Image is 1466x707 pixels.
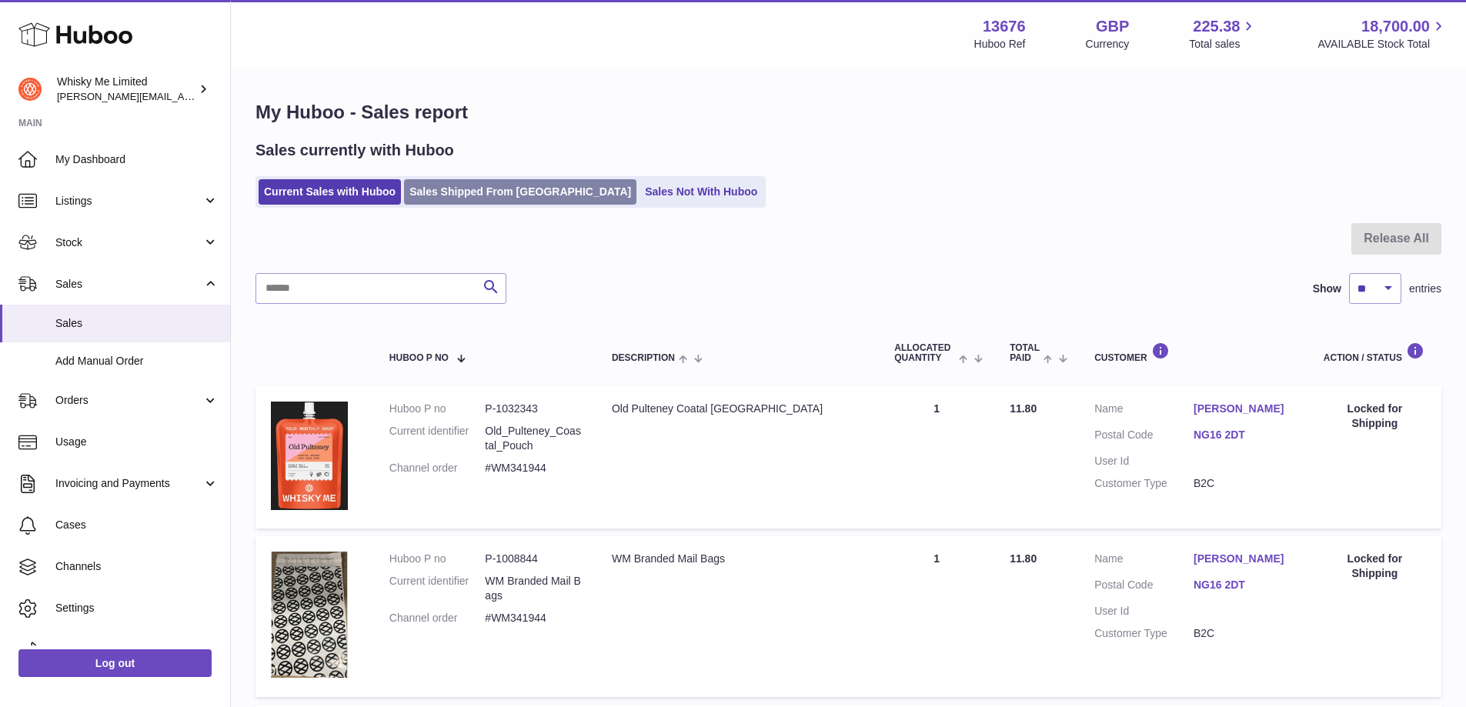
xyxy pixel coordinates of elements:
span: Sales [55,316,219,331]
a: Log out [18,649,212,677]
span: Orders [55,393,202,408]
span: Settings [55,601,219,615]
div: Huboo Ref [974,37,1026,52]
dd: Old_Pulteney_Coastal_Pouch [485,424,581,453]
td: 1 [879,536,994,697]
span: Channels [55,559,219,574]
div: Locked for Shipping [1324,402,1426,431]
dt: Huboo P no [389,552,486,566]
span: My Dashboard [55,152,219,167]
span: entries [1409,282,1441,296]
img: frances@whiskyshop.com [18,78,42,101]
span: Add Manual Order [55,354,219,369]
div: Action / Status [1324,342,1426,363]
span: Total sales [1189,37,1257,52]
dd: P-1032343 [485,402,581,416]
span: Listings [55,194,202,208]
dd: WM Branded Mail Bags [485,574,581,603]
strong: 13676 [983,16,1026,37]
div: Whisky Me Limited [57,75,195,104]
a: NG16 2DT [1194,578,1293,592]
dt: Channel order [389,461,486,475]
h1: My Huboo - Sales report [255,100,1441,125]
dt: Name [1094,552,1194,570]
span: Huboo P no [389,353,449,363]
dd: P-1008844 [485,552,581,566]
label: Show [1313,282,1341,296]
dt: Current identifier [389,574,486,603]
td: 1 [879,386,994,529]
div: Old Pulteney Coatal [GEOGRAPHIC_DATA] [612,402,863,416]
span: Description [612,353,675,363]
dt: Channel order [389,611,486,625]
div: Currency [1086,37,1130,52]
img: 1739541345.jpg [271,402,348,509]
a: Sales Not With Huboo [639,179,763,205]
div: Locked for Shipping [1324,552,1426,581]
dt: Current identifier [389,424,486,453]
dt: User Id [1094,604,1194,619]
img: 1725358317.png [271,552,348,678]
strong: GBP [1096,16,1129,37]
dd: #WM341944 [485,611,581,625]
a: NG16 2DT [1194,428,1293,442]
span: 18,700.00 [1361,16,1430,37]
span: AVAILABLE Stock Total [1317,37,1448,52]
dd: B2C [1194,626,1293,641]
span: Total paid [1010,343,1040,363]
span: 11.80 [1010,552,1037,565]
h2: Sales currently with Huboo [255,140,454,161]
a: Current Sales with Huboo [259,179,401,205]
dt: User Id [1094,454,1194,469]
span: Usage [55,435,219,449]
dt: Name [1094,402,1194,420]
span: Cases [55,518,219,532]
a: Sales Shipped From [GEOGRAPHIC_DATA] [404,179,636,205]
a: [PERSON_NAME] [1194,402,1293,416]
dd: #WM341944 [485,461,581,475]
span: Invoicing and Payments [55,476,202,491]
span: Returns [55,642,219,657]
span: [PERSON_NAME][EMAIL_ADDRESS][DOMAIN_NAME] [57,90,309,102]
div: WM Branded Mail Bags [612,552,863,566]
dt: Huboo P no [389,402,486,416]
dt: Postal Code [1094,578,1194,596]
dt: Postal Code [1094,428,1194,446]
span: Stock [55,235,202,250]
span: Sales [55,277,202,292]
dd: B2C [1194,476,1293,491]
a: [PERSON_NAME] [1194,552,1293,566]
span: ALLOCATED Quantity [894,343,955,363]
dt: Customer Type [1094,626,1194,641]
a: 225.38 Total sales [1189,16,1257,52]
span: 225.38 [1193,16,1240,37]
a: 18,700.00 AVAILABLE Stock Total [1317,16,1448,52]
div: Customer [1094,342,1293,363]
dt: Customer Type [1094,476,1194,491]
span: 11.80 [1010,402,1037,415]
